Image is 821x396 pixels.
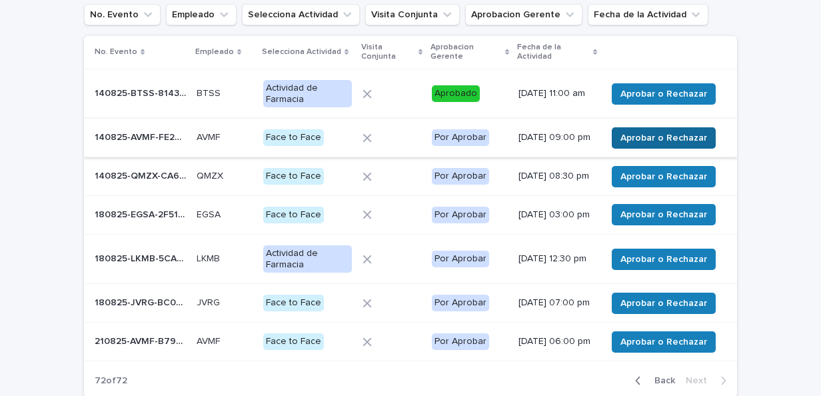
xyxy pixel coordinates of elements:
[465,4,582,25] button: Aprobacion Gerente
[95,207,189,221] p: 180825-EGSA-2F514D
[620,253,707,266] span: Aprobar o Rechazar
[518,132,595,143] p: [DATE] 09:00 pm
[518,171,595,182] p: [DATE] 08:30 pm
[620,131,707,145] span: Aprobar o Rechazar
[166,4,237,25] button: Empleado
[263,333,324,350] div: Face to Face
[432,129,489,146] div: Por Aprobar
[432,295,489,311] div: Por Aprobar
[197,129,223,143] p: AVMF
[432,251,489,267] div: Por Aprobar
[588,4,708,25] button: Fecha de la Actividad
[620,87,707,101] span: Aprobar o Rechazar
[620,297,707,310] span: Aprobar o Rechazar
[646,376,675,385] span: Back
[612,204,716,225] button: Aprobar o Rechazar
[518,88,595,99] p: [DATE] 11:00 am
[95,295,189,309] p: 180825-JVRG-BC04AD
[95,251,189,265] p: 180825-LKMB-5CAB09
[263,168,324,185] div: Face to Face
[84,4,161,25] button: No. Evento
[84,195,737,234] tr: 180825-EGSA-2F514D180825-EGSA-2F514D EGSAEGSA Face to FacePor Aprobar[DATE] 03:00 pmAprobar o Rec...
[95,129,189,143] p: 140825-AVMF-FE27FB
[518,209,595,221] p: [DATE] 03:00 pm
[84,234,737,284] tr: 180825-LKMB-5CAB09180825-LKMB-5CAB09 LKMBLKMB Actividad de FarmaciaPor Aprobar[DATE] 12:30 pmApro...
[197,207,223,221] p: EGSA
[518,297,595,309] p: [DATE] 07:00 pm
[84,157,737,196] tr: 140825-QMZX-CA63E5140825-QMZX-CA63E5 QMZXQMZX Face to FacePor Aprobar[DATE] 08:30 pmAprobar o Rec...
[95,168,189,182] p: 140825-QMZX-CA63E5
[620,170,707,183] span: Aprobar o Rechazar
[262,45,341,59] p: Selecciona Actividad
[620,335,707,349] span: Aprobar o Rechazar
[430,40,502,65] p: Aprobacion Gerente
[518,253,595,265] p: [DATE] 12:30 pm
[195,45,234,59] p: Empleado
[263,80,352,108] div: Actividad de Farmacia
[612,249,716,270] button: Aprobar o Rechazar
[197,168,226,182] p: QMZX
[518,336,595,347] p: [DATE] 06:00 pm
[432,85,480,102] div: Aprobado
[197,295,223,309] p: JVRG
[624,375,680,387] button: Back
[197,333,223,347] p: AVMF
[680,375,737,387] button: Next
[365,4,460,25] button: Visita Conjunta
[686,376,715,385] span: Next
[612,293,716,314] button: Aprobar o Rechazar
[263,207,324,223] div: Face to Face
[361,40,415,65] p: Visita Conjunta
[84,323,737,361] tr: 210825-AVMF-B79001210825-AVMF-B79001 AVMFAVMF Face to FacePor Aprobar[DATE] 06:00 pmAprobar o Rec...
[432,168,489,185] div: Por Aprobar
[432,333,489,350] div: Por Aprobar
[263,245,352,273] div: Actividad de Farmacia
[84,119,737,157] tr: 140825-AVMF-FE27FB140825-AVMF-FE27FB AVMFAVMF Face to FacePor Aprobar[DATE] 09:00 pmAprobar o Rec...
[620,208,707,221] span: Aprobar o Rechazar
[95,85,189,99] p: 140825-BTSS-8143F9
[197,85,223,99] p: BTSS
[432,207,489,223] div: Por Aprobar
[263,129,324,146] div: Face to Face
[517,40,589,65] p: Fecha de la Actividad
[612,166,716,187] button: Aprobar o Rechazar
[95,45,137,59] p: No. Evento
[612,331,716,353] button: Aprobar o Rechazar
[612,83,716,105] button: Aprobar o Rechazar
[84,284,737,323] tr: 180825-JVRG-BC04AD180825-JVRG-BC04AD JVRGJVRG Face to FacePor Aprobar[DATE] 07:00 pmAprobar o Rec...
[197,251,223,265] p: LKMB
[612,127,716,149] button: Aprobar o Rechazar
[84,69,737,119] tr: 140825-BTSS-8143F9140825-BTSS-8143F9 BTSSBTSS Actividad de FarmaciaAprobado[DATE] 11:00 amAprobar...
[242,4,360,25] button: Selecciona Actividad
[95,333,189,347] p: 210825-AVMF-B79001
[263,295,324,311] div: Face to Face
